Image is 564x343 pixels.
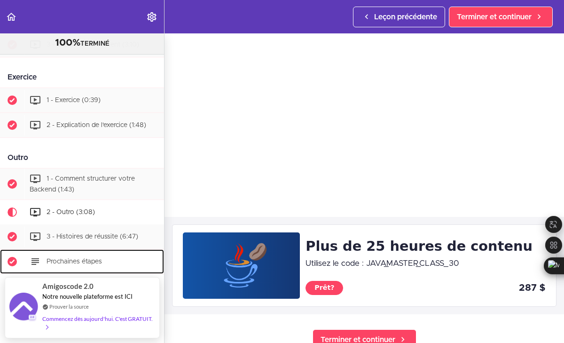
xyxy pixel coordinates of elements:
[42,293,133,300] font: Notre nouvelle plateforme est ICI
[42,315,153,322] font: Commencez dès aujourd'hui. C'est GRATUIT.
[47,233,138,239] font: 3 - Histoires de réussite (6:47)
[49,303,89,310] font: Prouver la source
[457,13,532,21] font: Terminer et continuer
[47,258,102,264] font: Prochaines étapes
[42,282,94,290] font: Amigoscode 2.0
[305,281,343,295] a: Prêt?
[47,121,146,128] font: 2 - Explication de l'exercice (1:48)
[449,7,553,27] a: Terminer et continuer
[47,96,101,103] font: 1 - Exercice (0:39)
[353,7,445,27] a: Leçon précédente
[8,73,37,81] font: Exercice
[374,13,437,21] font: Leçon précédente
[6,11,17,23] svg: Retour au programme du cours
[146,11,157,23] svg: Menu Paramètres
[183,232,300,298] img: Produit
[314,284,334,292] font: Prêt?
[80,40,110,47] font: TERMINÉ
[519,283,546,293] font: 287 $
[55,38,80,48] font: 100%
[8,154,28,161] font: Outro
[9,293,38,323] img: image de notification de preuve sociale de provesource
[30,175,135,192] font: 1 - Comment structurer votre Backend (1:43)
[49,303,89,311] a: Prouver la source
[47,208,95,215] font: 2 - Outro (3:08)
[305,259,459,267] font: Utilisez le code : JAVA_MASTER_CLASS_30
[305,238,533,254] font: Plus de 25 heures de contenu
